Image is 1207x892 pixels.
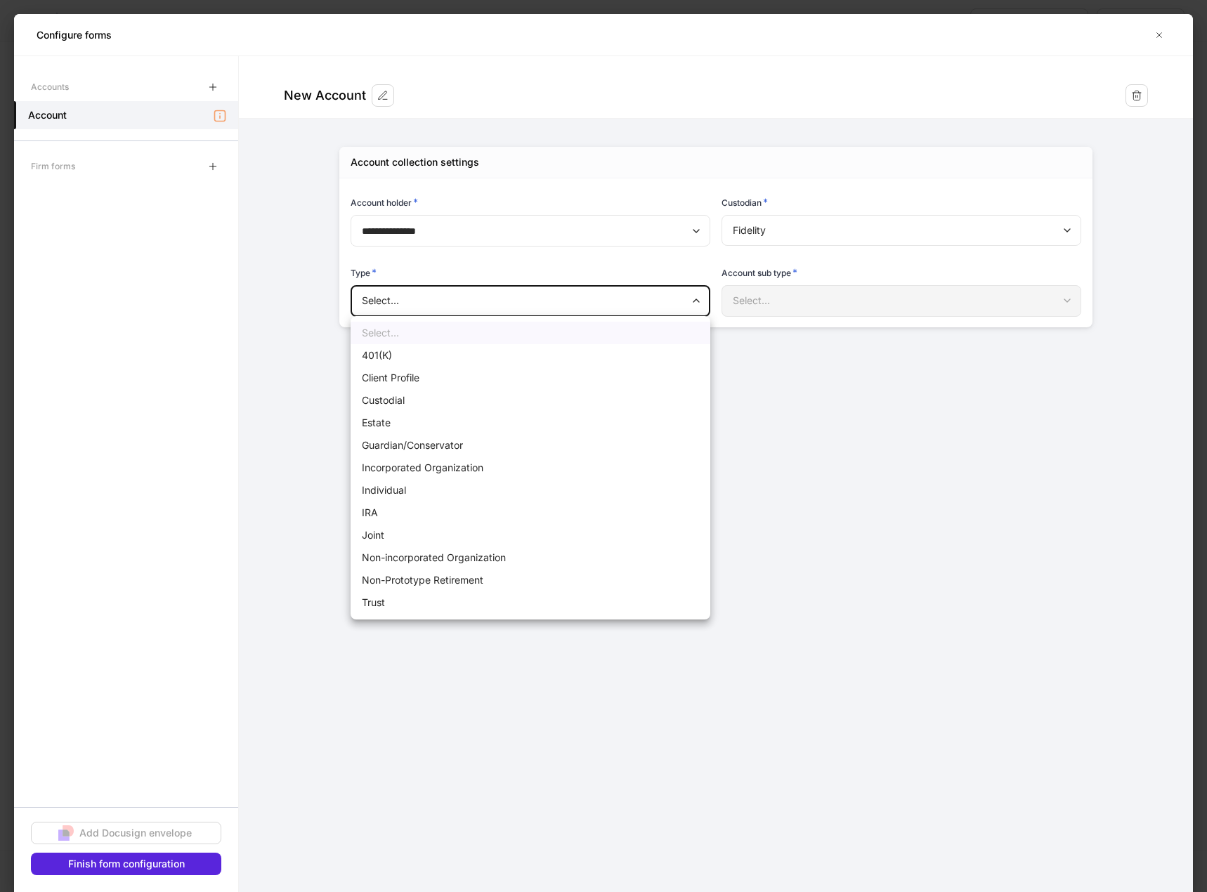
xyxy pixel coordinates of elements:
[351,569,710,591] li: Non-Prototype Retirement
[351,412,710,434] li: Estate
[351,367,710,389] li: Client Profile
[351,344,710,367] li: 401(K)
[351,389,710,412] li: Custodial
[351,434,710,457] li: Guardian/Conservator
[351,591,710,614] li: Trust
[351,546,710,569] li: Non-incorporated Organization
[351,479,710,501] li: Individual
[351,501,710,524] li: IRA
[351,457,710,479] li: Incorporated Organization
[351,524,710,546] li: Joint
